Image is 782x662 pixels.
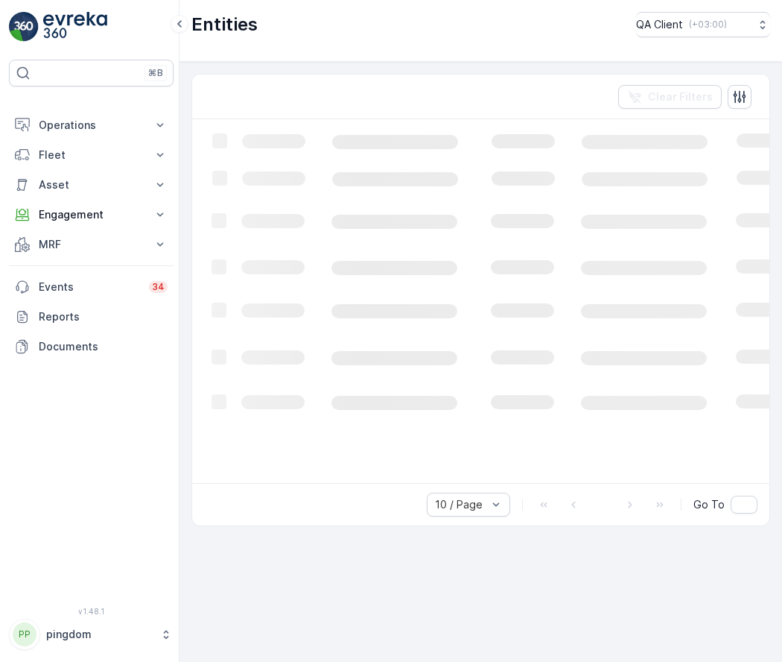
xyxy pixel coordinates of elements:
[618,85,722,109] button: Clear Filters
[9,302,174,332] a: Reports
[693,497,725,512] span: Go To
[689,19,727,31] p: ( +03:00 )
[9,200,174,230] button: Engagement
[191,13,258,37] p: Entities
[39,118,144,133] p: Operations
[39,177,144,192] p: Asset
[9,619,174,650] button: PPpingdom
[9,140,174,170] button: Fleet
[152,281,165,293] p: 34
[46,627,153,642] p: pingdom
[9,607,174,616] span: v 1.48.1
[9,230,174,259] button: MRF
[13,622,36,646] div: PP
[9,332,174,362] a: Documents
[636,12,770,37] button: QA Client(+03:00)
[9,12,39,42] img: logo
[39,339,168,354] p: Documents
[39,207,144,222] p: Engagement
[39,237,144,252] p: MRF
[43,12,107,42] img: logo_light-DOdMpM7g.png
[39,280,140,294] p: Events
[9,272,174,302] a: Events34
[9,170,174,200] button: Asset
[9,110,174,140] button: Operations
[636,17,683,32] p: QA Client
[39,309,168,324] p: Reports
[148,67,163,79] p: ⌘B
[648,89,713,104] p: Clear Filters
[39,148,144,163] p: Fleet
